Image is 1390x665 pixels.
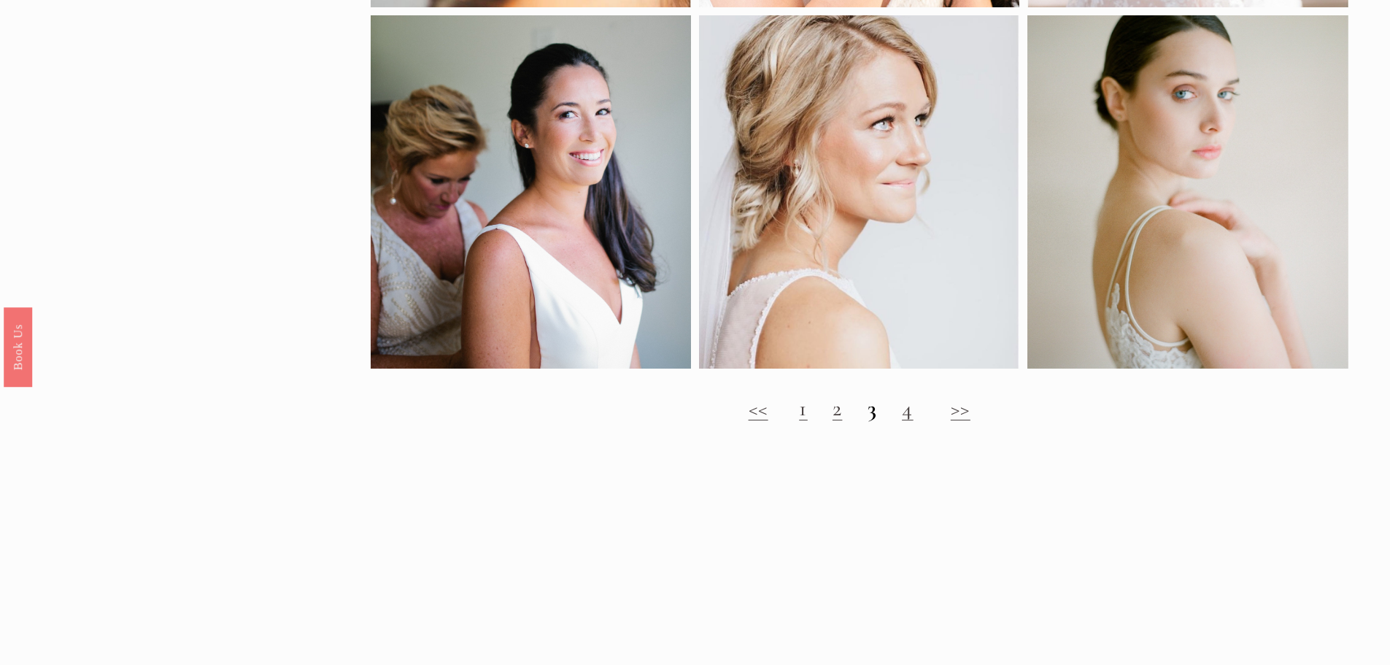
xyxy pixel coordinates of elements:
a: Book Us [4,307,32,386]
a: 1 [799,395,808,422]
a: >> [951,395,970,422]
strong: 3 [868,395,878,422]
a: 2 [833,395,843,422]
a: 4 [902,395,914,422]
a: << [749,395,768,422]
